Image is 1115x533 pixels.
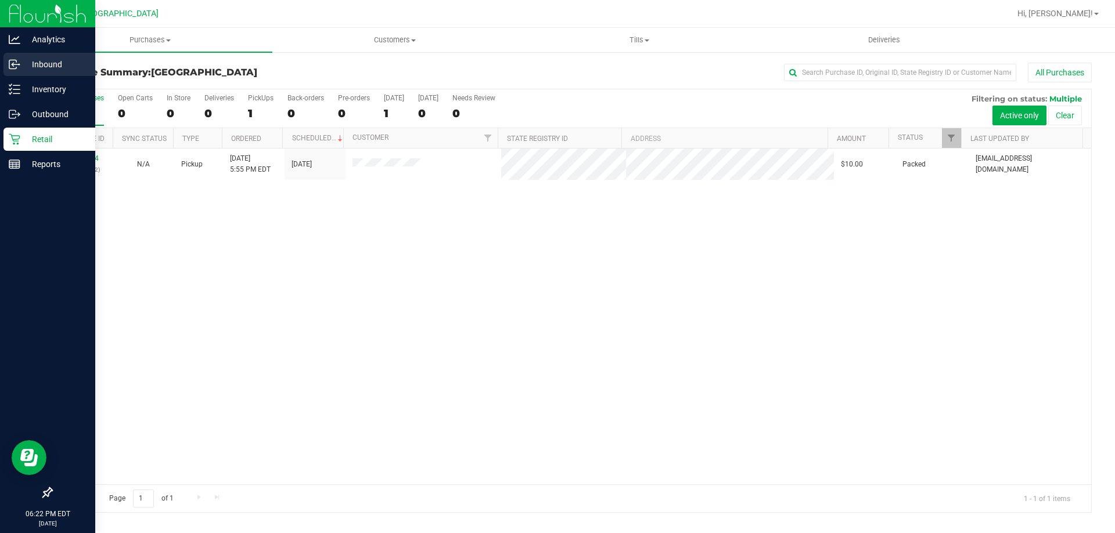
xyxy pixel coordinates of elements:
span: [EMAIL_ADDRESS][DOMAIN_NAME] [976,153,1084,175]
span: [DATE] 5:55 PM EDT [230,153,271,175]
p: Inbound [20,57,90,71]
p: [DATE] [5,519,90,528]
inline-svg: Inventory [9,84,20,95]
div: 0 [118,107,153,120]
button: All Purchases [1028,63,1092,82]
span: Filtering on status: [972,94,1047,103]
span: Multiple [1049,94,1082,103]
p: Reports [20,157,90,171]
inline-svg: Retail [9,133,20,145]
input: Search Purchase ID, Original ID, State Registry ID or Customer Name... [784,64,1016,81]
div: 1 [384,107,404,120]
input: 1 [133,490,154,507]
div: Pre-orders [338,94,370,102]
div: 0 [204,107,234,120]
a: Type [182,135,199,143]
a: Customer [353,133,389,142]
inline-svg: Analytics [9,34,20,45]
div: Deliveries [204,94,234,102]
a: Deliveries [762,28,1006,52]
span: Packed [902,159,926,170]
div: 0 [338,107,370,120]
div: 0 [287,107,324,120]
p: Analytics [20,32,90,46]
p: Outbound [20,107,90,121]
p: Inventory [20,82,90,96]
div: [DATE] [384,94,404,102]
a: 11825174 [66,154,99,162]
a: Last Updated By [970,135,1029,143]
a: Filter [942,128,961,148]
span: Hi, [PERSON_NAME]! [1017,9,1093,18]
div: 0 [418,107,438,120]
button: N/A [137,159,150,170]
span: Not Applicable [137,160,150,168]
a: Filter [479,128,498,148]
span: Purchases [28,35,272,45]
span: Pickup [181,159,203,170]
a: Sync Status [122,135,167,143]
div: PickUps [248,94,274,102]
div: [DATE] [418,94,438,102]
inline-svg: Outbound [9,108,20,120]
div: Open Carts [118,94,153,102]
span: Customers [273,35,516,45]
div: 0 [167,107,190,120]
span: Deliveries [853,35,916,45]
h3: Purchase Summary: [51,67,398,78]
div: 1 [248,107,274,120]
a: Customers [272,28,517,52]
a: Ordered [231,135,261,143]
iframe: Resource center [12,440,46,475]
a: Scheduled [292,134,345,142]
a: Purchases [28,28,272,52]
inline-svg: Reports [9,158,20,170]
div: Back-orders [287,94,324,102]
inline-svg: Inbound [9,59,20,70]
span: Tills [517,35,761,45]
span: [GEOGRAPHIC_DATA] [151,67,257,78]
div: 0 [452,107,495,120]
p: Retail [20,132,90,146]
span: Page of 1 [99,490,183,507]
span: 1 - 1 of 1 items [1015,490,1080,507]
span: [DATE] [292,159,312,170]
a: Tills [517,28,761,52]
span: $10.00 [841,159,863,170]
th: Address [621,128,828,148]
button: Active only [992,106,1046,125]
span: [GEOGRAPHIC_DATA] [79,9,159,19]
a: State Registry ID [507,135,568,143]
button: Clear [1048,106,1082,125]
a: Status [898,133,923,142]
a: Amount [837,135,866,143]
div: Needs Review [452,94,495,102]
div: In Store [167,94,190,102]
p: 06:22 PM EDT [5,509,90,519]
